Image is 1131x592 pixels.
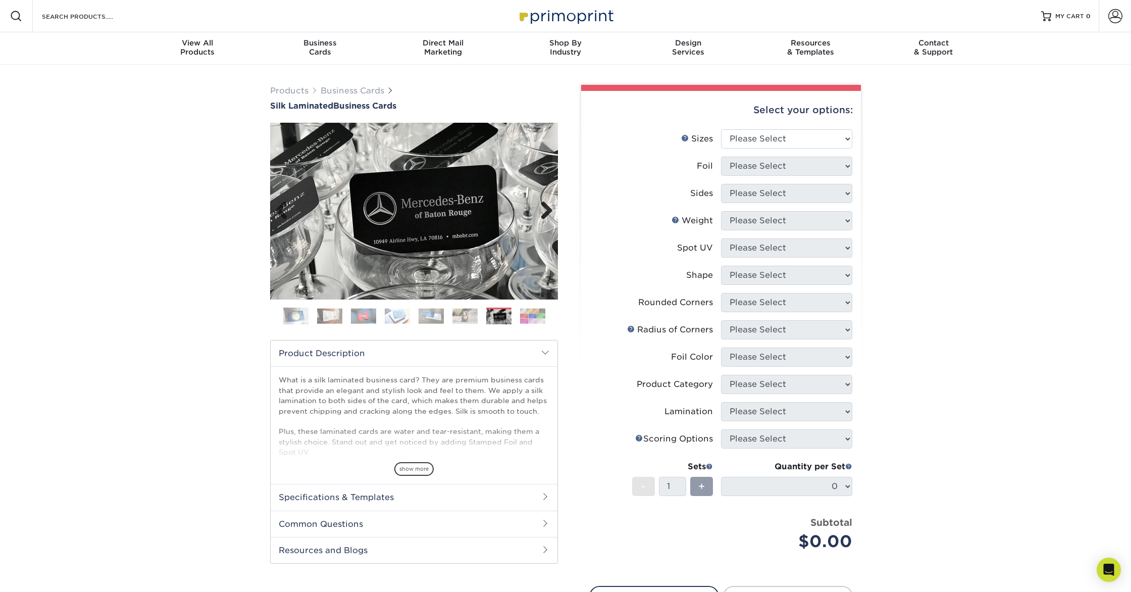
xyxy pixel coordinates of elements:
[351,308,376,324] img: Business Cards 03
[589,91,853,129] div: Select your options:
[635,433,713,445] div: Scoring Options
[419,308,444,324] img: Business Cards 05
[452,308,478,324] img: Business Cards 06
[279,375,549,539] p: What is a silk laminated business card? They are premium business cards that provide an elegant a...
[641,479,646,494] span: -
[317,308,342,324] img: Business Cards 02
[41,10,139,22] input: SEARCH PRODUCTS.....
[259,38,382,47] span: Business
[270,101,558,111] a: Silk LaminatedBusiness Cards
[136,38,259,47] span: View All
[270,101,333,111] span: Silk Laminated
[382,32,504,65] a: Direct MailMarketing
[259,32,382,65] a: BusinessCards
[729,529,852,554] div: $0.00
[382,38,504,47] span: Direct Mail
[671,351,713,363] div: Foil Color
[810,517,852,528] strong: Subtotal
[1097,558,1121,582] div: Open Intercom Messenger
[627,38,749,57] div: Services
[672,215,713,227] div: Weight
[321,86,384,95] a: Business Cards
[872,32,995,65] a: Contact& Support
[385,308,410,324] img: Business Cards 04
[1055,12,1084,21] span: MY CART
[520,308,545,324] img: Business Cards 08
[698,479,705,494] span: +
[486,309,511,325] img: Business Cards 07
[136,38,259,57] div: Products
[637,378,713,390] div: Product Category
[270,86,309,95] a: Products
[749,38,872,57] div: & Templates
[697,160,713,172] div: Foil
[677,242,713,254] div: Spot UV
[1086,13,1091,20] span: 0
[686,269,713,281] div: Shape
[3,561,86,588] iframe: Google Customer Reviews
[681,133,713,145] div: Sizes
[749,32,872,65] a: Resources& Templates
[721,461,852,473] div: Quantity per Set
[627,32,749,65] a: DesignServices
[690,187,713,200] div: Sides
[632,461,713,473] div: Sets
[872,38,995,47] span: Contact
[872,38,995,57] div: & Support
[515,5,616,27] img: Primoprint
[664,406,713,418] div: Lamination
[749,38,872,47] span: Resources
[504,38,627,57] div: Industry
[271,484,557,510] h2: Specifications & Templates
[259,38,382,57] div: Cards
[504,38,627,47] span: Shop By
[271,511,557,537] h2: Common Questions
[270,123,558,300] img: Silk Laminated 07
[270,101,558,111] h1: Business Cards
[136,32,259,65] a: View AllProducts
[627,324,713,336] div: Radius of Corners
[638,297,713,309] div: Rounded Corners
[271,340,557,366] h2: Product Description
[382,38,504,57] div: Marketing
[394,462,434,476] span: show more
[504,32,627,65] a: Shop ByIndustry
[627,38,749,47] span: Design
[271,537,557,563] h2: Resources and Blogs
[283,304,309,329] img: Business Cards 01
